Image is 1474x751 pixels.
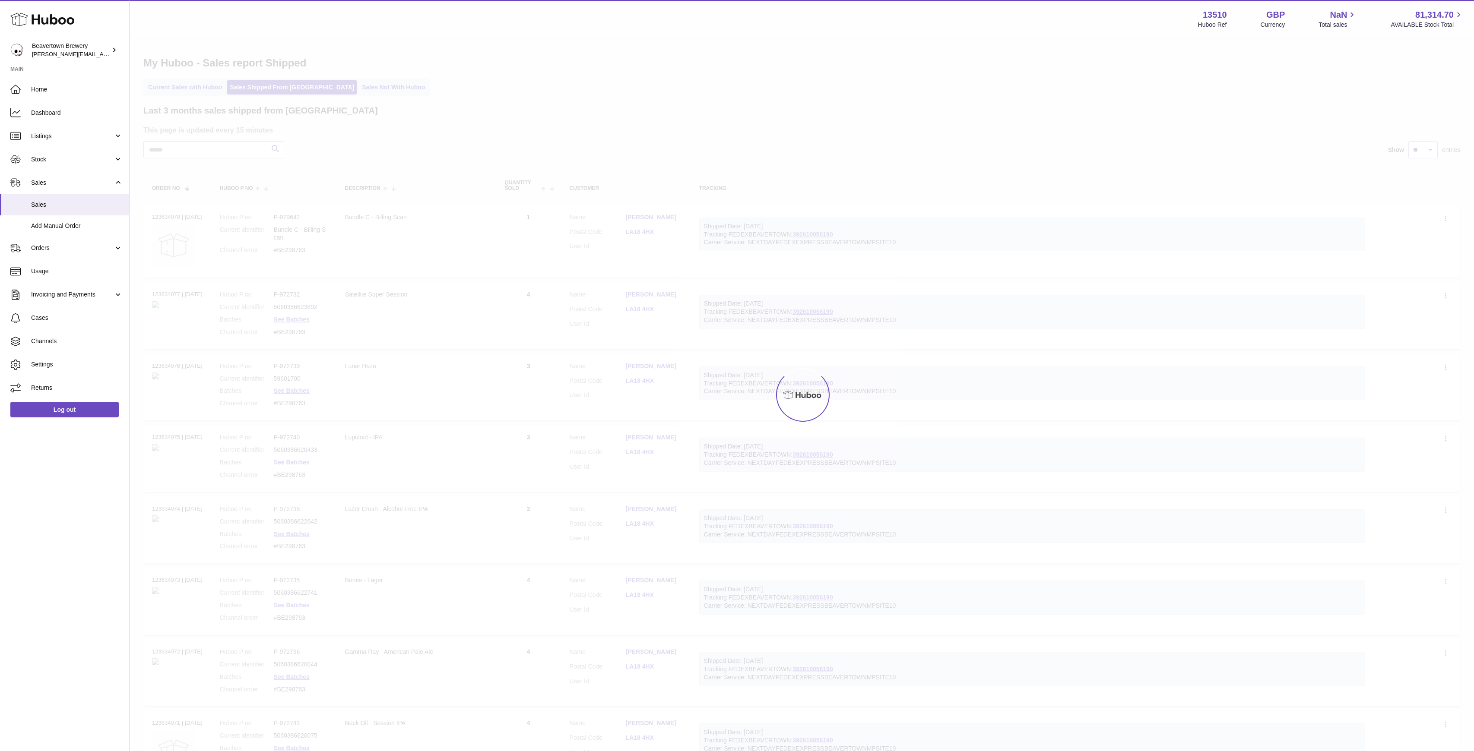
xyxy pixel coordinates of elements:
[31,314,123,322] span: Cases
[32,50,219,57] span: [PERSON_NAME][EMAIL_ADDRESS][PERSON_NAME][DOMAIN_NAME]
[31,290,114,299] span: Invoicing and Payments
[31,179,114,187] span: Sales
[1319,21,1357,29] span: Total sales
[1391,9,1464,29] a: 81,314.70 AVAILABLE Stock Total
[31,201,123,209] span: Sales
[1391,21,1464,29] span: AVAILABLE Stock Total
[31,267,123,275] span: Usage
[1198,21,1227,29] div: Huboo Ref
[10,402,119,417] a: Log out
[32,42,110,58] div: Beavertown Brewery
[31,244,114,252] span: Orders
[1330,9,1347,21] span: NaN
[31,222,123,230] span: Add Manual Order
[1266,9,1285,21] strong: GBP
[31,109,123,117] span: Dashboard
[1415,9,1454,21] span: 81,314.70
[1261,21,1285,29] div: Currency
[1319,9,1357,29] a: NaN Total sales
[10,44,23,57] img: Matthew.McCormack@beavertownbrewery.co.uk
[31,337,123,345] span: Channels
[1203,9,1227,21] strong: 13510
[31,155,114,164] span: Stock
[31,85,123,94] span: Home
[31,384,123,392] span: Returns
[31,360,123,369] span: Settings
[31,132,114,140] span: Listings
